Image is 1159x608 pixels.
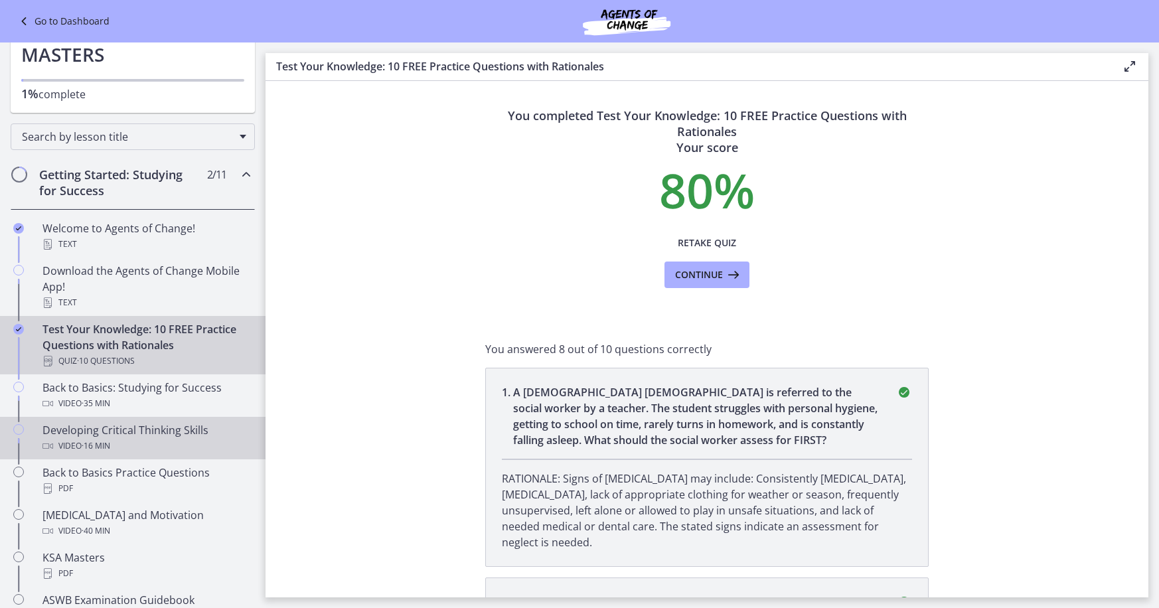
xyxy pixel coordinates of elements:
span: Retake Quiz [678,235,736,251]
p: RATIONALE: Signs of [MEDICAL_DATA] may include: Consistently [MEDICAL_DATA], [MEDICAL_DATA], lack... [502,471,912,550]
div: PDF [42,566,250,581]
div: KSA Masters [42,550,250,581]
span: Continue [675,267,723,283]
p: complete [21,86,244,102]
p: A [DEMOGRAPHIC_DATA] [DEMOGRAPHIC_DATA] is referred to the social worker by a teacher. The studen... [513,384,880,448]
button: Continue [664,262,749,288]
div: Back to Basics Practice Questions [42,465,250,496]
div: [MEDICAL_DATA] and Motivation [42,507,250,539]
div: Video [42,523,250,539]
div: Video [42,396,250,412]
div: PDF [42,481,250,496]
div: Text [42,236,250,252]
i: Completed [13,223,24,234]
h3: Test Your Knowledge: 10 FREE Practice Questions with Rationales [276,58,1101,74]
div: Video [42,438,250,454]
span: 1 . [502,384,513,448]
h3: You completed Test Your Knowledge: 10 FREE Practice Questions with Rationales Your score [485,108,929,155]
span: · 40 min [82,523,110,539]
span: 1% [21,86,39,102]
span: · 35 min [82,396,110,412]
p: You answered 8 out of 10 questions correctly [485,341,929,357]
span: · 16 min [82,438,110,454]
i: Completed [13,324,24,335]
button: Retake Quiz [664,230,749,256]
div: Search by lesson title [11,123,255,150]
div: Text [42,295,250,311]
i: correct [896,384,912,400]
div: Welcome to Agents of Change! [42,220,250,252]
div: Quiz [42,353,250,369]
span: 2 / 11 [207,167,226,183]
a: Go to Dashboard [16,13,110,29]
p: 80 % [485,166,929,214]
span: Search by lesson title [22,129,233,144]
div: Back to Basics: Studying for Success [42,380,250,412]
div: Developing Critical Thinking Skills [42,422,250,454]
img: Agents of Change Social Work Test Prep [547,5,706,37]
span: · 10 Questions [77,353,135,369]
div: Test Your Knowledge: 10 FREE Practice Questions with Rationales [42,321,250,369]
h2: Getting Started: Studying for Success [39,167,201,198]
div: Download the Agents of Change Mobile App! [42,263,250,311]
